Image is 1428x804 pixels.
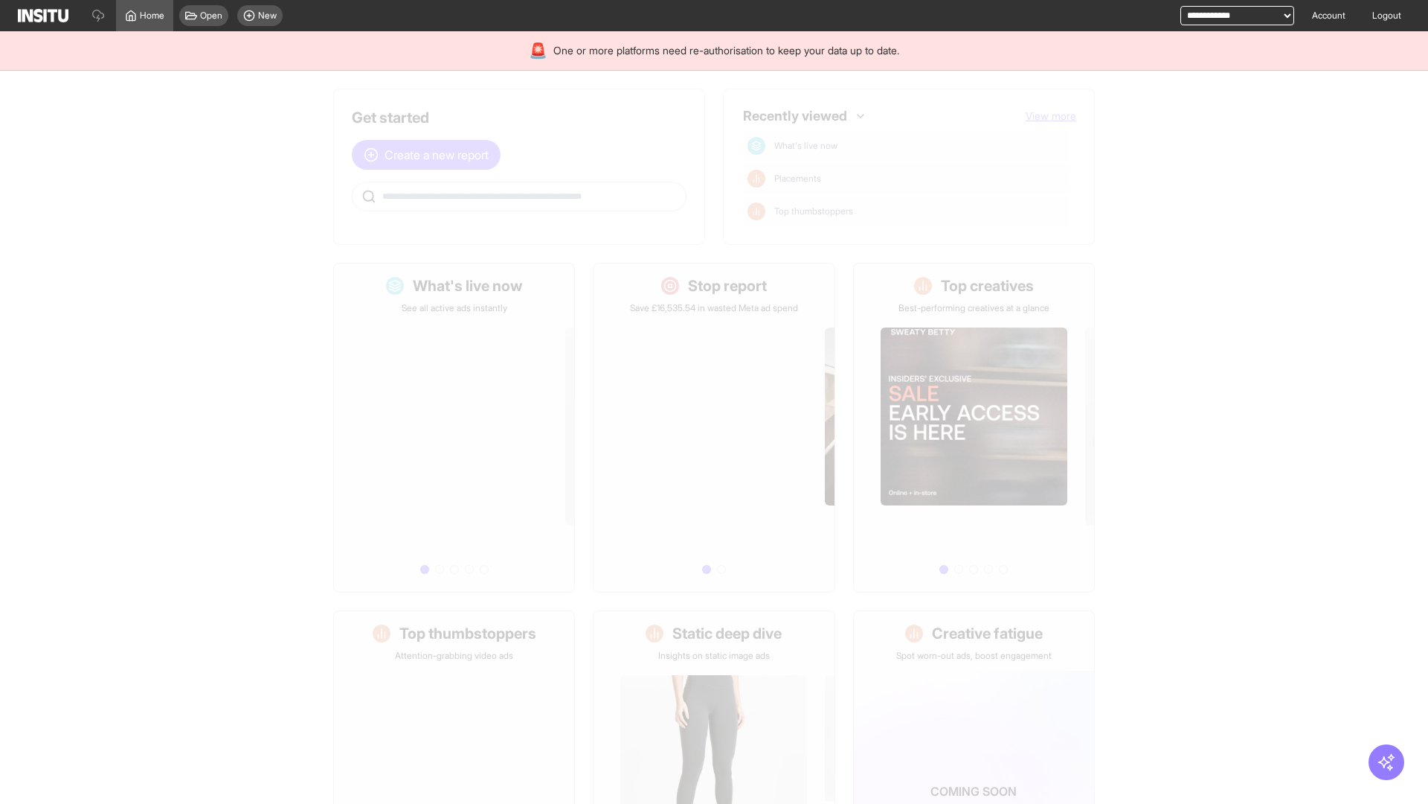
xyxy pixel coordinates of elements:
span: Open [200,10,222,22]
span: One or more platforms need re-authorisation to keep your data up to date. [553,43,899,58]
span: Home [140,10,164,22]
img: Logo [18,9,68,22]
div: 🚨 [529,40,547,61]
span: New [258,10,277,22]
